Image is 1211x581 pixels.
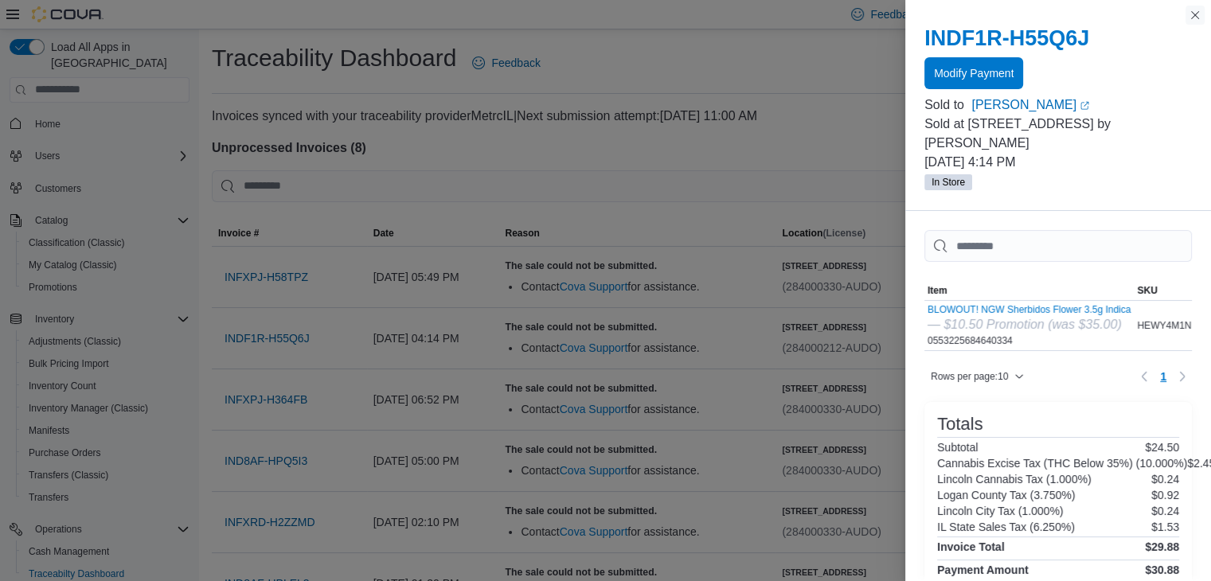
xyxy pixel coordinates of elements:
[1151,473,1179,485] p: $0.24
[924,96,968,115] div: Sold to
[924,230,1192,262] input: This is a search bar. As you type, the results lower in the page will automatically filter.
[937,489,1075,501] h6: Logan County Tax (3.750%)
[937,457,1187,470] h6: Cannabis Excise Tax (THC Below 35%) (10.000%)
[924,174,972,190] span: In Store
[937,473,1092,485] h6: Lincoln Cannabis Tax (1.000%)
[937,521,1075,533] h6: IL State Sales Tax (6.250%)
[924,153,1192,172] p: [DATE] 4:14 PM
[937,505,1063,517] h6: Lincoln City Tax (1.000%)
[1145,441,1179,454] p: $24.50
[1137,319,1191,332] span: HEWY4M1N
[928,284,947,297] span: Item
[1154,364,1173,389] button: Page 1 of 1
[1151,521,1179,533] p: $1.53
[924,57,1023,89] button: Modify Payment
[924,115,1192,153] p: Sold at [STREET_ADDRESS] by [PERSON_NAME]
[937,441,978,454] h6: Subtotal
[1160,368,1166,384] span: 1
[1135,367,1154,386] button: Previous page
[928,304,1131,347] div: 0553225684640334
[971,96,1192,115] a: [PERSON_NAME]External link
[1154,364,1173,389] ul: Pagination for table: MemoryTable from EuiInMemoryTable
[1151,505,1179,517] p: $0.24
[1151,489,1179,501] p: $0.92
[937,563,1029,576] h4: Payment Amount
[1135,364,1192,389] nav: Pagination for table: MemoryTable from EuiInMemoryTable
[1080,101,1089,111] svg: External link
[931,370,1008,383] span: Rows per page : 10
[1145,563,1179,576] h4: $30.88
[1173,367,1192,386] button: Next page
[1134,281,1194,300] button: SKU
[928,304,1131,315] button: BLOWOUT! NGW Sherbidos Flower 3.5g Indica
[937,415,982,434] h3: Totals
[1145,540,1179,553] h4: $29.88
[932,175,965,189] span: In Store
[1186,6,1205,25] button: Close this dialog
[934,65,1014,81] span: Modify Payment
[924,281,1134,300] button: Item
[924,367,1030,386] button: Rows per page:10
[928,315,1131,334] div: — $10.50 Promotion (was $35.00)
[937,540,1005,553] h4: Invoice Total
[924,25,1192,51] h2: INDF1R-H55Q6J
[1137,284,1157,297] span: SKU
